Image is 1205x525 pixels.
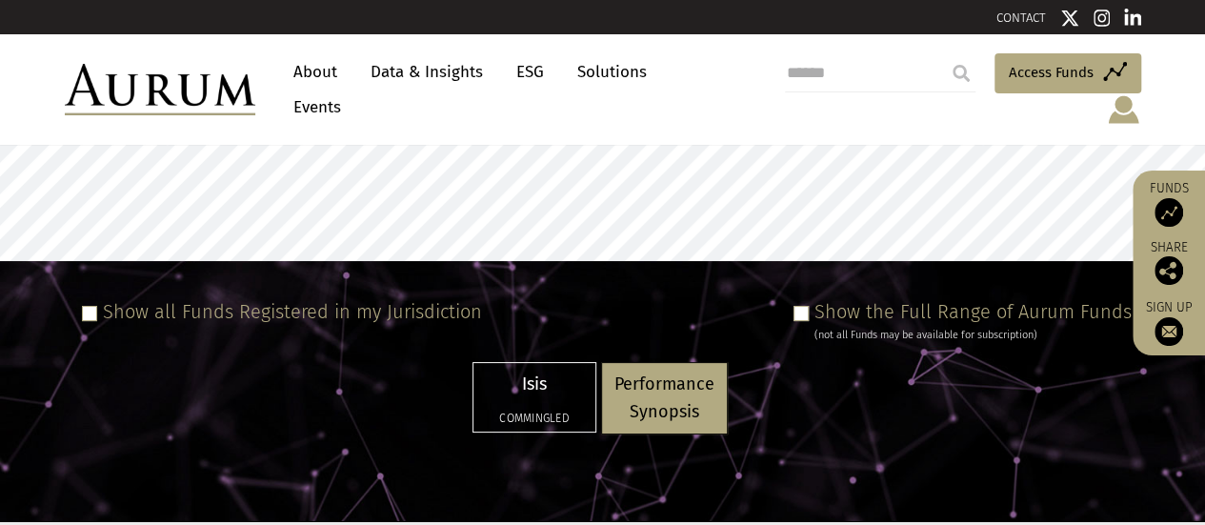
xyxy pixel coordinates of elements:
[103,300,482,323] label: Show all Funds Registered in my Jurisdiction
[614,371,714,426] p: Performance Synopsis
[486,413,583,424] h5: Commingled
[507,54,553,90] a: ESG
[814,300,1132,323] label: Show the Full Range of Aurum Funds
[1094,9,1111,28] img: Instagram icon
[942,54,980,92] input: Submit
[486,371,583,398] p: Isis
[1155,256,1183,285] img: Share this post
[568,54,656,90] a: Solutions
[814,327,1132,344] div: (not all Funds may be available for subscription)
[996,10,1046,25] a: CONTACT
[1142,180,1195,227] a: Funds
[1124,9,1141,28] img: Linkedin icon
[65,64,255,115] img: Aurum
[1142,299,1195,346] a: Sign up
[1060,9,1079,28] img: Twitter icon
[1106,93,1141,126] img: account-icon.svg
[1155,317,1183,346] img: Sign up to our newsletter
[1009,61,1094,84] span: Access Funds
[284,54,347,90] a: About
[284,90,341,125] a: Events
[361,54,492,90] a: Data & Insights
[994,53,1141,93] a: Access Funds
[1155,198,1183,227] img: Access Funds
[1142,241,1195,285] div: Share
